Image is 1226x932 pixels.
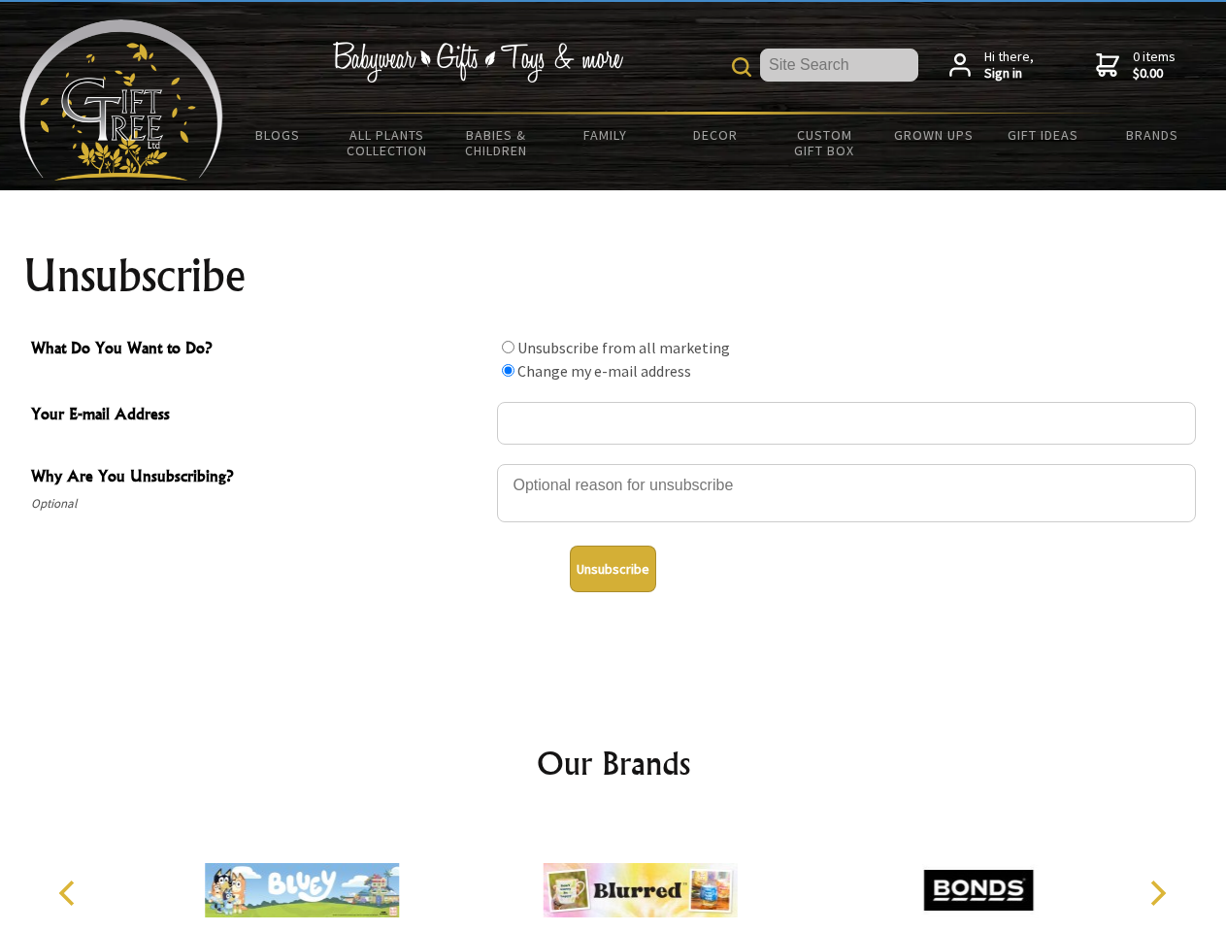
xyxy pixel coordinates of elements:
[949,49,1034,83] a: Hi there,Sign in
[31,464,487,492] span: Why Are You Unsubscribing?
[1136,872,1178,915] button: Next
[760,49,918,82] input: Site Search
[770,115,879,171] a: Custom Gift Box
[23,252,1204,299] h1: Unsubscribe
[31,492,487,516] span: Optional
[502,364,514,377] input: What Do You Want to Do?
[988,115,1098,155] a: Gift Ideas
[333,115,443,171] a: All Plants Collection
[878,115,988,155] a: Grown Ups
[660,115,770,155] a: Decor
[570,546,656,592] button: Unsubscribe
[497,402,1196,445] input: Your E-mail Address
[517,361,691,381] label: Change my e-mail address
[1096,49,1176,83] a: 0 items$0.00
[49,872,91,915] button: Previous
[984,49,1034,83] span: Hi there,
[442,115,551,171] a: Babies & Children
[551,115,661,155] a: Family
[223,115,333,155] a: BLOGS
[984,65,1034,83] strong: Sign in
[1133,65,1176,83] strong: $0.00
[1098,115,1208,155] a: Brands
[502,341,514,353] input: What Do You Want to Do?
[332,42,623,83] img: Babywear - Gifts - Toys & more
[31,336,487,364] span: What Do You Want to Do?
[497,464,1196,522] textarea: Why Are You Unsubscribing?
[517,338,730,357] label: Unsubscribe from all marketing
[1133,48,1176,83] span: 0 items
[732,57,751,77] img: product search
[39,740,1188,786] h2: Our Brands
[19,19,223,181] img: Babyware - Gifts - Toys and more...
[31,402,487,430] span: Your E-mail Address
